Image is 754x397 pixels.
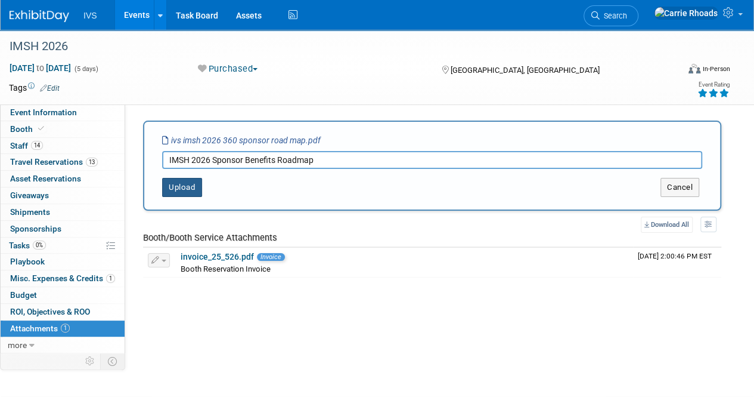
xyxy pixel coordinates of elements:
td: Tags [9,82,60,94]
div: In-Person [702,64,730,73]
a: Giveaways [1,187,125,204]
div: Event Format [625,62,730,80]
span: IVS [83,11,97,20]
a: Edit [40,84,60,93]
td: Upload Timestamp [633,248,721,278]
div: IMSH 2026 [5,36,669,57]
i: ivs imsh 2026 360 sponsor road map.pdf [162,136,321,145]
a: Search [584,5,638,26]
a: Shipments [1,204,125,220]
input: Enter description [162,151,702,169]
span: Travel Reservations [10,157,98,167]
td: Toggle Event Tabs [101,353,125,369]
a: Travel Reservations13 [1,154,125,170]
span: Attachments [10,324,70,333]
div: Event Rating [697,82,730,88]
a: Tasks0% [1,238,125,254]
span: Invoice [257,253,285,261]
i: Booth reservation complete [38,125,44,132]
span: Booth/Booth Service Attachments [143,232,277,243]
span: Search [600,11,627,20]
a: ROI, Objectives & ROO [1,304,125,320]
a: more [1,337,125,353]
span: 14 [31,141,43,150]
span: 1 [106,274,115,283]
img: Format-Inperson.png [688,64,700,73]
span: 1 [61,324,70,333]
a: Sponsorships [1,221,125,237]
button: Upload [162,178,202,197]
span: to [35,63,46,73]
span: Playbook [10,257,45,266]
span: 0% [33,241,46,250]
a: Download All [641,217,693,233]
span: Event Information [10,107,77,117]
span: Upload Timestamp [638,252,712,260]
button: Purchased [194,63,262,75]
button: Cancel [660,178,699,197]
a: Budget [1,287,125,303]
a: Staff14 [1,138,125,154]
span: Sponsorships [10,224,61,233]
a: invoice_25_526.pdf [181,252,254,261]
span: more [8,340,27,350]
a: Booth [1,121,125,137]
span: Tasks [9,241,46,250]
a: Asset Reservations [1,171,125,187]
span: Shipments [10,207,50,217]
span: [DATE] [DATE] [9,63,72,73]
span: (5 days) [73,65,98,73]
a: Attachments1 [1,321,125,337]
img: ExhibitDay [10,10,69,22]
span: Budget [10,290,37,300]
img: Carrie Rhoads [654,7,718,20]
a: Misc. Expenses & Credits1 [1,270,125,287]
span: Booth Reservation Invoice [181,264,271,273]
span: Misc. Expenses & Credits [10,273,115,283]
td: Personalize Event Tab Strip [80,353,101,369]
a: Event Information [1,104,125,121]
span: Giveaways [10,190,49,200]
span: Booth [10,124,46,134]
span: [GEOGRAPHIC_DATA], [GEOGRAPHIC_DATA] [450,66,599,75]
a: Playbook [1,254,125,270]
span: ROI, Objectives & ROO [10,307,90,316]
span: Asset Reservations [10,174,81,183]
span: 13 [86,158,98,167]
span: Staff [10,141,43,150]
